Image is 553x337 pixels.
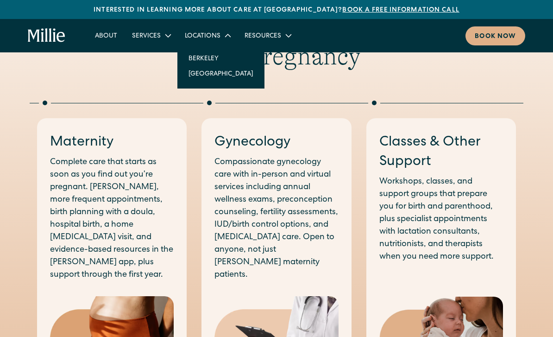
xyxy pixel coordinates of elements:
[214,133,338,153] h3: Gynecology
[177,28,237,43] div: Locations
[185,32,220,41] div: Locations
[181,51,261,66] a: Berkeley
[88,28,125,43] a: About
[214,156,338,281] p: Compassionate gynecology care with in-person and virtual services including annual wellness exams...
[28,28,65,43] a: home
[475,32,516,42] div: Book now
[50,156,174,281] p: Complete care that starts as soon as you find out you’re pregnant. [PERSON_NAME], more frequent a...
[237,28,298,43] div: Resources
[465,26,525,45] a: Book now
[379,133,503,172] h3: Classes & Other Support
[125,28,177,43] div: Services
[181,66,261,81] a: [GEOGRAPHIC_DATA]
[342,7,459,13] a: Book a free information call
[379,176,503,263] p: Workshops, classes, and support groups that prepare you for birth and parenthood, plus specialist...
[132,32,161,41] div: Services
[245,32,281,41] div: Resources
[50,133,174,153] h3: Maternity
[177,43,264,89] nav: Locations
